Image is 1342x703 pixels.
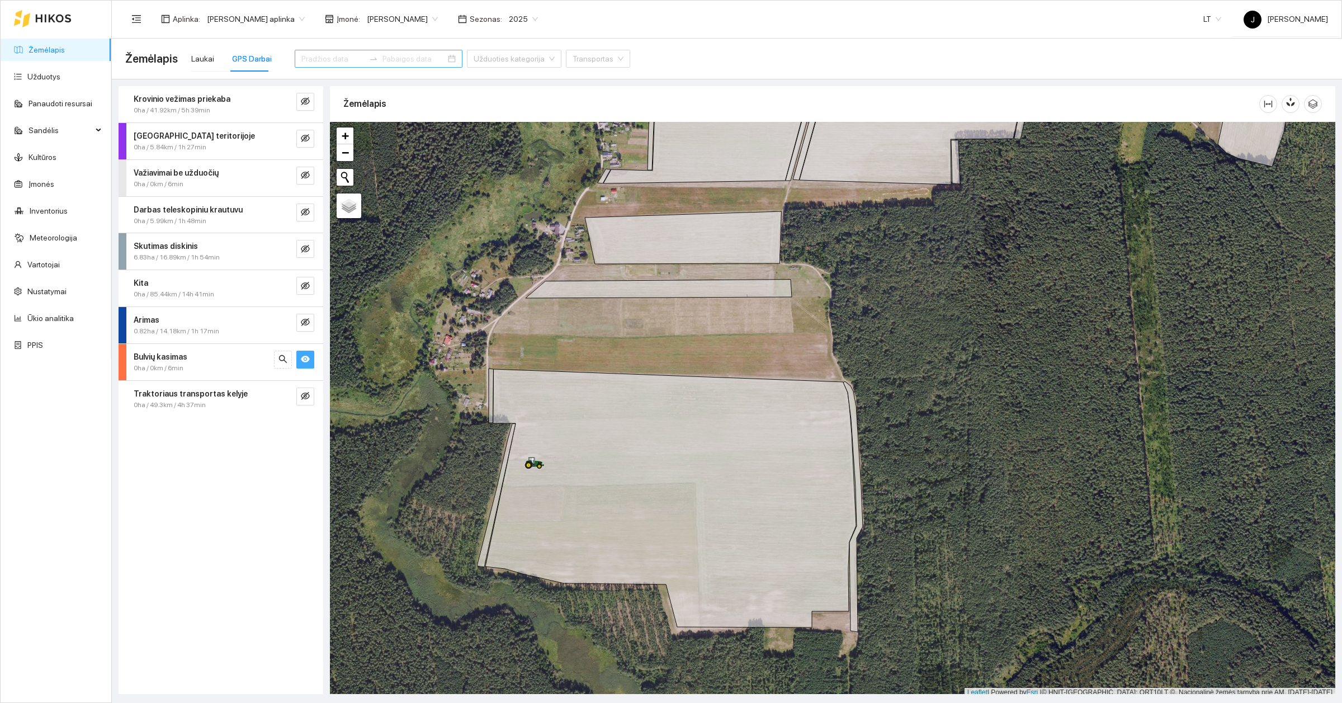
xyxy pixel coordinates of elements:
[1040,688,1042,696] span: |
[301,281,310,292] span: eye-invisible
[278,355,287,365] span: search
[119,307,323,343] div: Arimas0.82ha / 14.18km / 1h 17mineye-invisible
[296,388,314,405] button: eye-invisible
[343,88,1259,120] div: Žemėlapis
[134,142,206,153] span: 0ha / 5.84km / 1h 27min
[296,167,314,185] button: eye-invisible
[134,400,206,411] span: 0ha / 49.3km / 4h 37min
[296,351,314,369] button: eye
[1260,100,1277,108] span: column-width
[301,207,310,218] span: eye-invisible
[296,240,314,258] button: eye-invisible
[1203,11,1221,27] span: LT
[134,315,159,324] strong: Arimas
[27,72,60,81] a: Užduotys
[134,105,210,116] span: 0ha / 41.92km / 5h 39min
[119,123,323,159] div: [GEOGRAPHIC_DATA] teritorijoje0ha / 5.84km / 1h 27mineye-invisible
[134,363,183,374] span: 0ha / 0km / 6min
[369,54,378,63] span: to
[274,351,292,369] button: search
[191,53,214,65] div: Laukai
[134,216,206,227] span: 0ha / 5.99km / 1h 48min
[301,244,310,255] span: eye-invisible
[1027,688,1038,696] a: Esri
[337,169,353,186] button: Initiate a new search
[342,129,349,143] span: +
[27,287,67,296] a: Nustatymai
[301,391,310,402] span: eye-invisible
[125,8,148,30] button: menu-fold
[134,168,219,177] strong: Važiavimai be užduočių
[27,341,43,350] a: PPIS
[119,160,323,196] div: Važiavimai be užduočių0ha / 0km / 6mineye-invisible
[301,97,310,107] span: eye-invisible
[134,205,243,214] strong: Darbas teleskopiniu krautuvu
[207,11,305,27] span: Jerzy Gvozdovicz aplinka
[296,130,314,148] button: eye-invisible
[30,233,77,242] a: Meteorologija
[29,99,92,108] a: Panaudoti resursai
[232,53,272,65] div: GPS Darbai
[29,45,65,54] a: Žemėlapis
[470,13,502,25] span: Sezonas :
[119,344,323,380] div: Bulvių kasimas0ha / 0km / 6minsearcheye
[337,128,353,144] a: Zoom in
[131,14,141,24] span: menu-fold
[369,54,378,63] span: swap-right
[134,131,255,140] strong: [GEOGRAPHIC_DATA] teritorijoje
[119,233,323,270] div: Skutimas diskinis6.83ha / 16.89km / 1h 54mineye-invisible
[342,145,349,159] span: −
[337,13,360,25] span: Įmonė :
[1259,95,1277,113] button: column-width
[325,15,334,23] span: shop
[296,204,314,221] button: eye-invisible
[296,277,314,295] button: eye-invisible
[301,355,310,365] span: eye
[125,50,178,68] span: Žemėlapis
[382,53,446,65] input: Pabaigos data
[27,260,60,269] a: Vartotojai
[27,314,74,323] a: Ūkio analitika
[134,252,220,263] span: 6.83ha / 16.89km / 1h 54min
[134,95,230,103] strong: Krovinio vežimas priekaba
[29,153,56,162] a: Kultūros
[301,171,310,181] span: eye-invisible
[967,688,987,696] a: Leaflet
[1244,15,1328,23] span: [PERSON_NAME]
[29,119,92,141] span: Sandėlis
[134,326,219,337] span: 0.82ha / 14.18km / 1h 17min
[161,15,170,23] span: layout
[1251,11,1255,29] span: J
[29,180,54,188] a: Įmonės
[134,352,187,361] strong: Bulvių kasimas
[134,179,183,190] span: 0ha / 0km / 6min
[301,318,310,328] span: eye-invisible
[965,688,1335,697] div: | Powered by © HNIT-[GEOGRAPHIC_DATA]; ORT10LT ©, Nacionalinė žemės tarnyba prie AM, [DATE]-[DATE]
[119,381,323,417] div: Traktoriaus transportas kelyje0ha / 49.3km / 4h 37mineye-invisible
[134,242,198,251] strong: Skutimas diskinis
[301,53,365,65] input: Pradžios data
[134,279,148,287] strong: Kita
[119,270,323,306] div: Kita0ha / 85.44km / 14h 41mineye-invisible
[509,11,538,27] span: 2025
[296,314,314,332] button: eye-invisible
[301,134,310,144] span: eye-invisible
[367,11,438,27] span: Jerzy Gvozdovič
[337,194,361,218] a: Layers
[296,93,314,111] button: eye-invisible
[134,289,214,300] span: 0ha / 85.44km / 14h 41min
[119,86,323,122] div: Krovinio vežimas priekaba0ha / 41.92km / 5h 39mineye-invisible
[119,197,323,233] div: Darbas teleskopiniu krautuvu0ha / 5.99km / 1h 48mineye-invisible
[30,206,68,215] a: Inventorius
[134,389,248,398] strong: Traktoriaus transportas kelyje
[458,15,467,23] span: calendar
[337,144,353,161] a: Zoom out
[173,13,200,25] span: Aplinka :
